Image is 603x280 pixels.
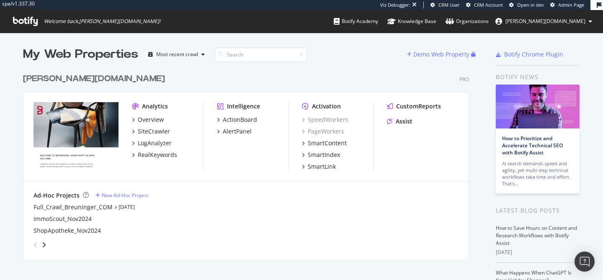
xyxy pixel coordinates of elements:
[215,47,307,62] input: Search
[33,102,119,170] img: breuninger.com
[575,252,595,272] div: Open Intercom Messenger
[446,10,489,33] a: Organizations
[430,2,460,8] a: CRM User
[138,139,172,147] div: LogAnalyzer
[138,127,170,136] div: SiteCrawler
[138,116,164,124] div: Overview
[387,17,436,26] div: Knowledge Base
[156,52,198,57] div: Most recent crawl
[407,48,471,61] button: Demo Web Property
[446,17,489,26] div: Organizations
[132,151,177,159] a: RealKeywords
[459,76,469,83] div: Pro
[44,18,160,25] span: Welcome back, [PERSON_NAME][DOMAIN_NAME] !
[23,46,138,63] div: My Web Properties
[33,203,113,211] a: Full_Crawl_Breuninger_COM
[23,73,168,85] a: [PERSON_NAME][DOMAIN_NAME]
[502,135,563,156] a: How to Prioritize and Accelerate Technical SEO with Botify Assist
[302,151,340,159] a: SmartIndex
[438,2,460,8] span: CRM User
[30,238,41,252] div: angle-left
[23,73,165,85] div: [PERSON_NAME][DOMAIN_NAME]
[138,151,177,159] div: RealKeywords
[496,85,580,128] img: How to Prioritize and Accelerate Technical SEO with Botify Assist
[217,116,257,124] a: ActionBoard
[145,48,208,61] button: Most recent crawl
[387,102,441,110] a: CustomReports
[517,2,544,8] span: Open in dev
[509,2,544,8] a: Open in dev
[496,224,577,247] a: How to Save Hours on Content and Research Workflows with Botify Assist
[33,191,80,200] div: Ad-Hoc Projects
[302,162,336,171] a: SmartLink
[302,127,344,136] a: PageWorkers
[496,72,580,82] div: Botify news
[132,139,172,147] a: LogAnalyzer
[396,117,412,126] div: Assist
[387,117,412,126] a: Assist
[505,18,585,25] span: jenny.ren
[474,2,503,8] span: CRM Account
[217,127,252,136] a: AlertPanel
[407,51,471,58] a: Demo Web Property
[142,102,168,110] div: Analytics
[102,192,148,199] div: New Ad-Hoc Project
[119,203,135,211] a: [DATE]
[308,162,336,171] div: SmartLink
[489,15,599,28] button: [PERSON_NAME][DOMAIN_NAME]
[380,2,410,8] div: Viz Debugger:
[41,241,47,249] div: angle-right
[223,116,257,124] div: ActionBoard
[387,10,436,33] a: Knowledge Base
[223,127,252,136] div: AlertPanel
[334,17,378,26] div: Botify Academy
[413,50,469,59] div: Demo Web Property
[496,249,580,256] div: [DATE]
[312,102,341,110] div: Activation
[550,2,584,8] a: Admin Page
[132,127,170,136] a: SiteCrawler
[227,102,260,110] div: Intelligence
[23,63,476,259] div: grid
[302,116,348,124] a: SpeedWorkers
[558,2,584,8] span: Admin Page
[302,139,347,147] a: SmartContent
[504,50,563,59] div: Botify Chrome Plugin
[396,102,441,110] div: CustomReports
[308,139,347,147] div: SmartContent
[95,192,148,199] a: New Ad-Hoc Project
[502,160,573,187] div: AI search demands speed and agility, yet multi-step technical workflows take time and effort. Tha...
[496,206,580,215] div: Latest Blog Posts
[308,151,340,159] div: SmartIndex
[33,215,92,223] a: ImmoScout_Nov2024
[466,2,503,8] a: CRM Account
[33,226,101,235] a: ShopApotheke_Nov2024
[334,10,378,33] a: Botify Academy
[496,50,563,59] a: Botify Chrome Plugin
[132,116,164,124] a: Overview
